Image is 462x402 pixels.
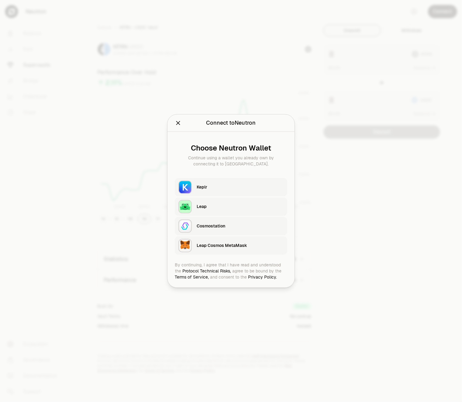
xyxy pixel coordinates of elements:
img: Leap [178,200,192,213]
a: Protocol Technical Risks, [182,269,231,274]
button: Close [175,119,181,127]
div: Keplr [197,184,284,190]
div: Connect to Neutron [206,119,256,127]
button: Leap Cosmos MetaMaskLeap Cosmos MetaMask [175,237,287,255]
div: Leap Cosmos MetaMask [197,243,284,249]
button: KeplrKeplr [175,178,287,196]
button: LeapLeap [175,198,287,216]
div: Leap [197,204,284,210]
a: Terms of Service, [175,275,209,280]
button: CosmostationCosmostation [175,217,287,235]
img: Cosmostation [178,220,192,233]
a: Privacy Policy. [248,275,277,280]
img: Leap Cosmos MetaMask [178,239,192,252]
img: Keplr [178,181,192,194]
div: Continue using a wallet you already own by connecting it to [GEOGRAPHIC_DATA]. [180,155,282,167]
div: Cosmostation [197,223,284,229]
div: By continuing, I agree that I have read and understood the agree to be bound by the and consent t... [175,262,287,280]
div: Choose Neutron Wallet [180,144,282,153]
